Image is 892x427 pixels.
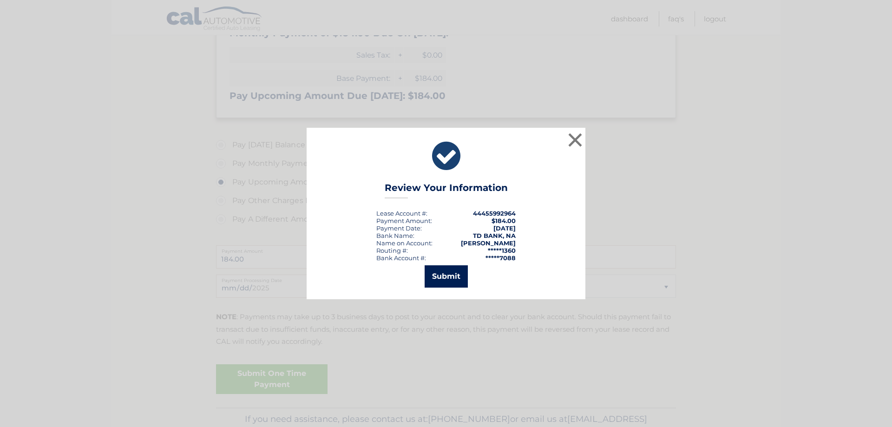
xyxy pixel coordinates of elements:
div: Payment Amount: [376,217,432,224]
span: $184.00 [492,217,516,224]
strong: TD BANK, NA [473,232,516,239]
h3: Review Your Information [385,182,508,198]
div: Lease Account #: [376,210,427,217]
div: : [376,224,422,232]
strong: 44455992964 [473,210,516,217]
div: Routing #: [376,247,408,254]
div: Name on Account: [376,239,433,247]
span: Payment Date [376,224,420,232]
div: Bank Account #: [376,254,426,262]
strong: [PERSON_NAME] [461,239,516,247]
button: Submit [425,265,468,288]
button: × [566,131,584,149]
div: Bank Name: [376,232,414,239]
span: [DATE] [493,224,516,232]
